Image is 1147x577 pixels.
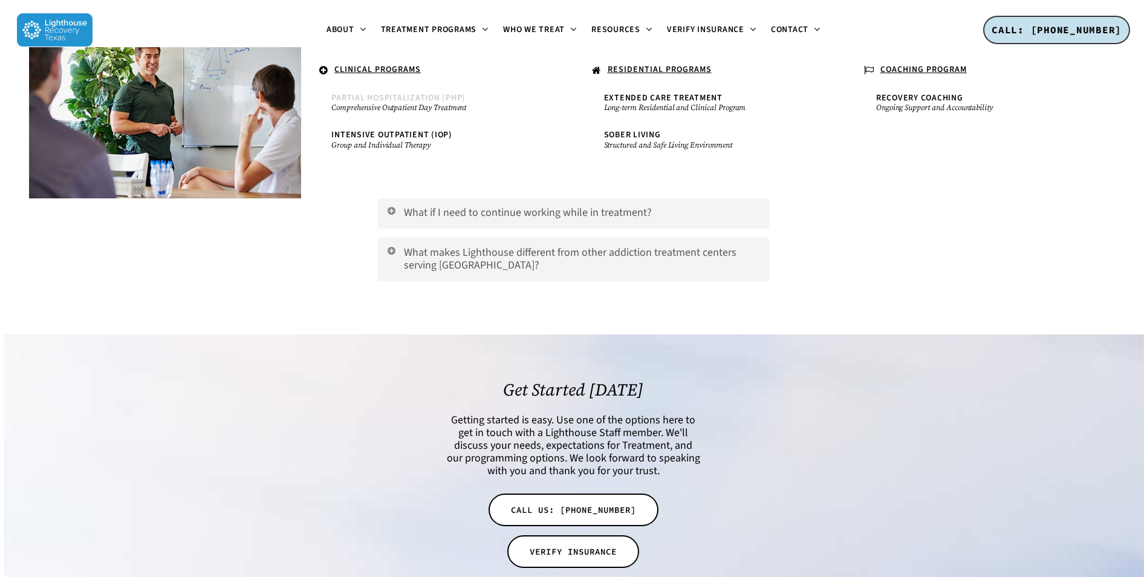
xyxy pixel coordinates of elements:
small: Structured and Safe Living Environment [604,140,816,150]
u: CLINICAL PROGRAMS [334,64,421,76]
a: CALL: [PHONE_NUMBER] [983,16,1130,45]
span: Resources [591,24,640,36]
a: Verify Insurance [660,25,764,35]
a: Intensive Outpatient (IOP)Group and Individual Therapy [325,125,549,155]
span: Verify Insurance [667,24,744,36]
a: Extended Care TreatmentLong-term Residential and Clinical Program [598,88,822,119]
h6: Getting started is easy. Use one of the options here to get in touch with a Lighthouse Staff memb... [446,414,701,477]
a: VERIFY INSURANCE [507,535,639,568]
a: Recovery CoachingOngoing Support and Accountability [870,88,1094,119]
a: CLINICAL PROGRAMS [313,59,561,82]
h2: Get Started [DATE] [446,380,701,399]
a: RESIDENTIAL PROGRAMS [586,59,834,82]
span: VERIFY INSURANCE [530,546,617,558]
a: About [319,25,374,35]
a: Sober LivingStructured and Safe Living Environment [598,125,822,155]
span: . [47,64,50,76]
a: Partial Hospitalization (PHP)Comprehensive Outpatient Day Treatment [325,88,549,119]
u: COACHING PROGRAM [880,64,967,76]
a: COACHING PROGRAM [858,59,1106,82]
a: What if I need to continue working while in treatment? [378,198,768,229]
a: Resources [584,25,660,35]
a: Treatment Programs [374,25,496,35]
u: RESIDENTIAL PROGRAMS [608,64,712,76]
small: Comprehensive Outpatient Day Treatment [331,103,543,112]
span: Partial Hospitalization (PHP) [331,92,466,104]
a: CALL US: [PHONE_NUMBER] [489,494,658,526]
span: About [327,24,354,36]
span: CALL US: [PHONE_NUMBER] [511,504,636,516]
img: Lighthouse Recovery Texas [17,13,93,47]
small: Long-term Residential and Clinical Program [604,103,816,112]
span: Extended Care Treatment [604,92,723,104]
span: Who We Treat [503,24,565,36]
small: Ongoing Support and Accountability [876,103,1088,112]
a: Who We Treat [496,25,584,35]
span: Sober Living [604,129,661,141]
span: Treatment Programs [381,24,477,36]
span: CALL: [PHONE_NUMBER] [992,24,1122,36]
span: Recovery Coaching [876,92,963,104]
small: Group and Individual Therapy [331,140,543,150]
a: What makes Lighthouse different from other addiction treatment centers serving [GEOGRAPHIC_DATA]? [378,238,768,281]
span: Intensive Outpatient (IOP) [331,129,452,141]
a: Contact [764,25,828,35]
span: Contact [771,24,808,36]
a: . [41,59,289,80]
